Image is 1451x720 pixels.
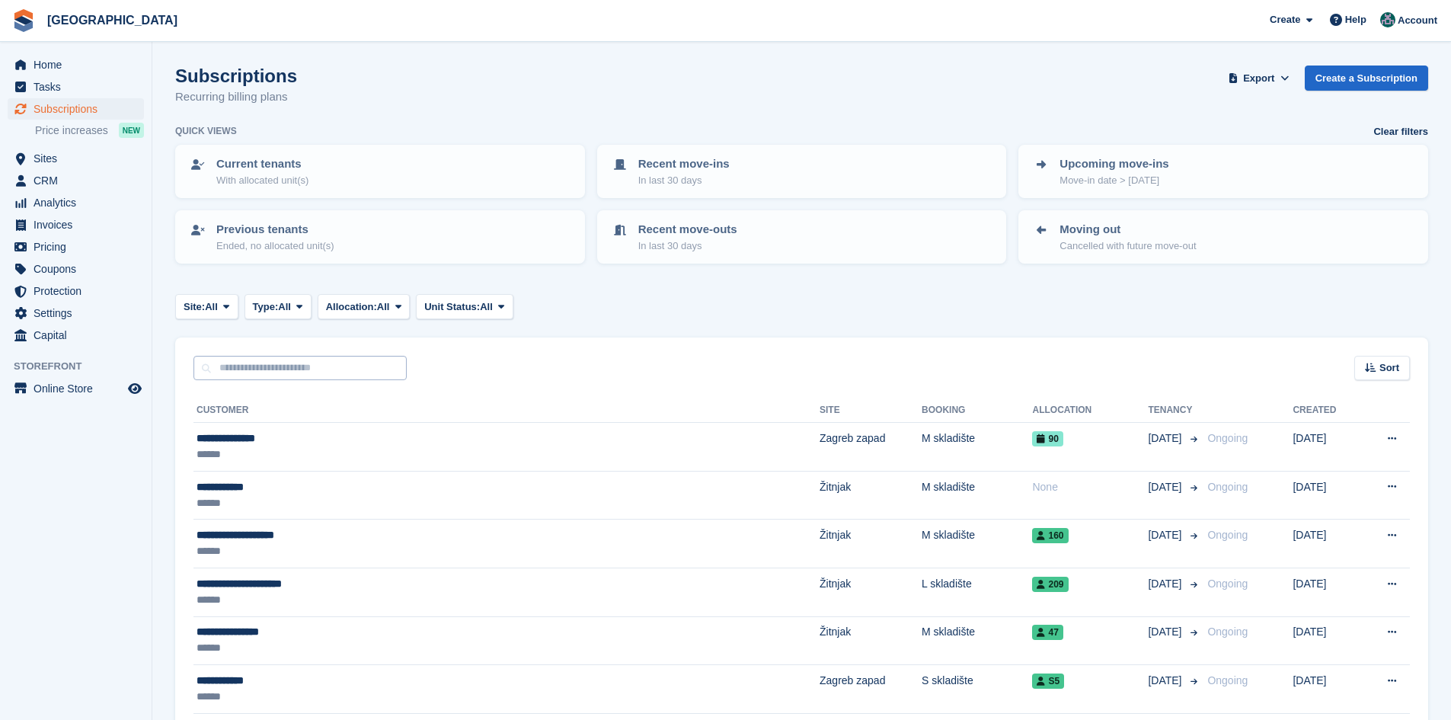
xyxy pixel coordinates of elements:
td: Žitnjak [820,471,922,520]
span: Storefront [14,359,152,374]
a: Clear filters [1373,124,1428,139]
a: menu [8,98,144,120]
a: Recent move-outs In last 30 days [599,212,1005,262]
span: Ongoing [1207,578,1248,590]
span: Pricing [34,236,125,258]
img: stora-icon-8386f47178a22dfd0bd8f6a31ec36ba5ce8667c1dd55bd0f319d3a0aa187defe.svg [12,9,35,32]
p: Cancelled with future move-out [1059,238,1196,254]
span: Online Store [34,378,125,399]
a: Create a Subscription [1305,66,1428,91]
p: Current tenants [216,155,308,173]
span: Coupons [34,258,125,280]
span: 209 [1032,577,1068,592]
span: Ongoing [1207,481,1248,493]
p: Recent move-outs [638,221,737,238]
p: Moving out [1059,221,1196,238]
span: CRM [34,170,125,191]
span: Ongoing [1207,674,1248,686]
span: Unit Status: [424,299,480,315]
div: None [1032,479,1148,495]
p: Move-in date > [DATE] [1059,173,1168,188]
td: Žitnjak [820,616,922,665]
span: All [278,299,291,315]
span: All [377,299,390,315]
p: In last 30 days [638,238,737,254]
td: [DATE] [1293,568,1360,616]
p: Ended, no allocated unit(s) [216,238,334,254]
td: Zagreb zapad [820,423,922,472]
div: NEW [119,123,144,138]
span: Sites [34,148,125,169]
td: L skladište [922,568,1032,616]
a: menu [8,148,144,169]
a: Upcoming move-ins Move-in date > [DATE] [1020,146,1427,197]
td: [DATE] [1293,471,1360,520]
p: Previous tenants [216,221,334,238]
a: Price increases NEW [35,122,144,139]
p: Recent move-ins [638,155,730,173]
button: Site: All [175,294,238,319]
button: Export [1226,66,1293,91]
span: [DATE] [1148,527,1184,543]
button: Allocation: All [318,294,411,319]
span: Create [1270,12,1300,27]
a: menu [8,192,144,213]
th: Booking [922,398,1032,423]
span: 160 [1032,528,1068,543]
span: Price increases [35,123,108,138]
span: Sort [1379,360,1399,376]
td: M skladište [922,520,1032,568]
a: menu [8,170,144,191]
h6: Quick views [175,124,237,138]
td: M skladište [922,616,1032,665]
td: [DATE] [1293,665,1360,714]
span: Protection [34,280,125,302]
span: [DATE] [1148,430,1184,446]
span: Subscriptions [34,98,125,120]
a: Previous tenants Ended, no allocated unit(s) [177,212,583,262]
span: Export [1243,71,1274,86]
span: [DATE] [1148,576,1184,592]
a: menu [8,236,144,258]
h1: Subscriptions [175,66,297,86]
td: [DATE] [1293,520,1360,568]
button: Unit Status: All [416,294,513,319]
span: [DATE] [1148,673,1184,689]
td: Žitnjak [820,568,922,616]
td: [DATE] [1293,423,1360,472]
span: Ongoing [1207,626,1248,638]
p: In last 30 days [638,173,730,188]
span: Home [34,54,125,75]
span: Ongoing [1207,529,1248,541]
span: All [205,299,218,315]
a: menu [8,214,144,235]
th: Allocation [1032,398,1148,423]
span: Help [1345,12,1366,27]
a: menu [8,378,144,399]
a: menu [8,280,144,302]
button: Type: All [244,294,312,319]
a: menu [8,54,144,75]
a: Recent move-ins In last 30 days [599,146,1005,197]
a: Preview store [126,379,144,398]
th: Customer [193,398,820,423]
a: menu [8,325,144,346]
span: 90 [1032,431,1063,446]
p: Upcoming move-ins [1059,155,1168,173]
span: [DATE] [1148,624,1184,640]
span: S5 [1032,674,1064,689]
img: Željko Gobac [1380,12,1395,27]
a: [GEOGRAPHIC_DATA] [41,8,184,33]
span: All [480,299,493,315]
td: Zagreb zapad [820,665,922,714]
a: Current tenants With allocated unit(s) [177,146,583,197]
span: Settings [34,302,125,324]
span: Invoices [34,214,125,235]
a: menu [8,258,144,280]
span: 47 [1032,625,1063,640]
span: Capital [34,325,125,346]
p: With allocated unit(s) [216,173,308,188]
p: Recurring billing plans [175,88,297,106]
a: menu [8,302,144,324]
td: M skladište [922,471,1032,520]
